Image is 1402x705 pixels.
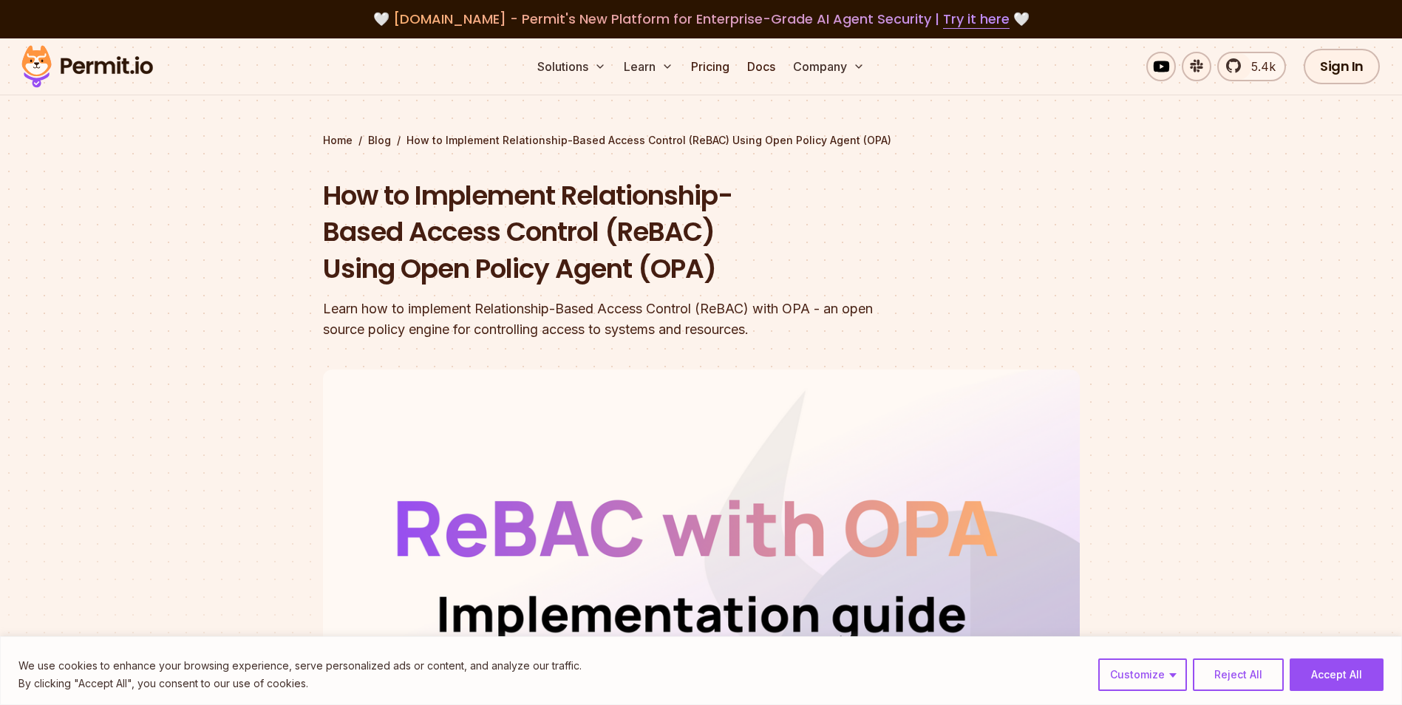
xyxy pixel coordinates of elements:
[943,10,1010,29] a: Try it here
[618,52,679,81] button: Learn
[35,9,1367,30] div: 🤍 🤍
[1217,52,1286,81] a: 5.4k
[685,52,735,81] a: Pricing
[15,41,160,92] img: Permit logo
[323,133,1080,148] div: / /
[323,299,891,340] div: Learn how to implement Relationship-Based Access Control (ReBAC) with OPA - an open source policy...
[368,133,391,148] a: Blog
[1304,49,1380,84] a: Sign In
[1242,58,1276,75] span: 5.4k
[323,133,353,148] a: Home
[1098,658,1187,691] button: Customize
[393,10,1010,28] span: [DOMAIN_NAME] - Permit's New Platform for Enterprise-Grade AI Agent Security |
[323,177,891,287] h1: How to Implement Relationship-Based Access Control (ReBAC) Using Open Policy Agent (OPA)
[531,52,612,81] button: Solutions
[1193,658,1284,691] button: Reject All
[787,52,871,81] button: Company
[18,657,582,675] p: We use cookies to enhance your browsing experience, serve personalized ads or content, and analyz...
[741,52,781,81] a: Docs
[1290,658,1384,691] button: Accept All
[18,675,582,692] p: By clicking "Accept All", you consent to our use of cookies.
